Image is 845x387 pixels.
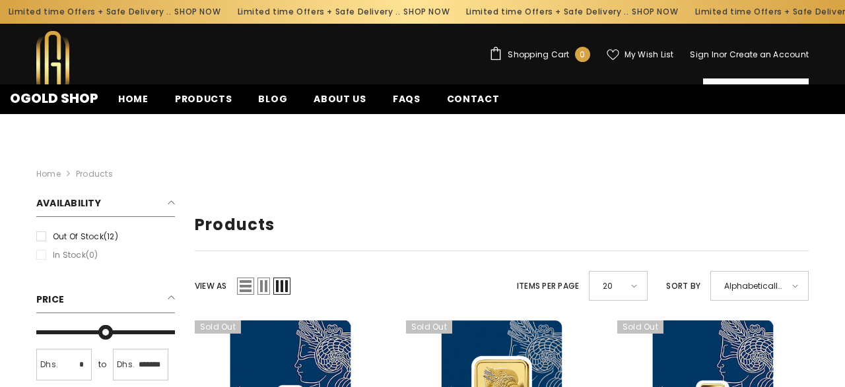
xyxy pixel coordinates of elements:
div: Alphabetically, A-Z [710,271,809,301]
a: Products [162,92,246,114]
span: 20 [603,276,622,295]
span: About us [314,92,366,105]
div: Limited time Offers + Safe Delivery .. [229,1,458,22]
a: Home [36,167,61,181]
span: Alphabetically, A-Z [724,276,783,295]
span: Sold out [195,320,241,334]
a: Contact [434,92,513,114]
label: Sort by [666,279,700,293]
span: Sold out [406,320,452,334]
nav: breadcrumbs [36,144,809,186]
a: Sign In [690,49,719,60]
label: Out of stock [36,229,175,244]
span: Price [36,293,64,306]
a: SHOP NOW [174,5,220,19]
span: Availability [36,196,101,210]
a: Ogold Shop [10,92,98,105]
span: 0 [580,47,585,62]
button: Search [788,78,809,98]
img: Ogold Shop [36,31,69,108]
span: Shopping Cart [508,51,569,59]
span: or [719,49,727,60]
div: Limited time Offers + Safe Delivery .. [457,1,687,22]
label: View as [195,279,227,293]
a: Home [105,92,162,114]
span: List [237,278,254,295]
label: Items per page [517,279,579,293]
span: Blog [258,92,287,105]
span: My Wish List [625,51,674,59]
span: Contact [447,92,500,105]
a: Blog [245,92,300,114]
span: Sold out [617,320,663,334]
span: Products [175,92,232,105]
a: SHOP NOW [632,5,679,19]
summary: Search [703,78,809,99]
span: (12) [104,231,118,242]
a: Create an Account [729,49,809,60]
a: Products [76,168,113,179]
span: Home [118,92,149,105]
a: SHOP NOW [403,5,450,19]
a: My Wish List [607,49,674,61]
div: 20 [589,271,648,301]
span: Grid 3 [273,278,290,295]
a: FAQs [380,92,434,114]
a: Shopping Cart [489,47,590,62]
h1: Products [195,216,809,235]
span: Grid 2 [257,278,270,295]
a: About us [300,92,380,114]
span: FAQs [393,92,421,105]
